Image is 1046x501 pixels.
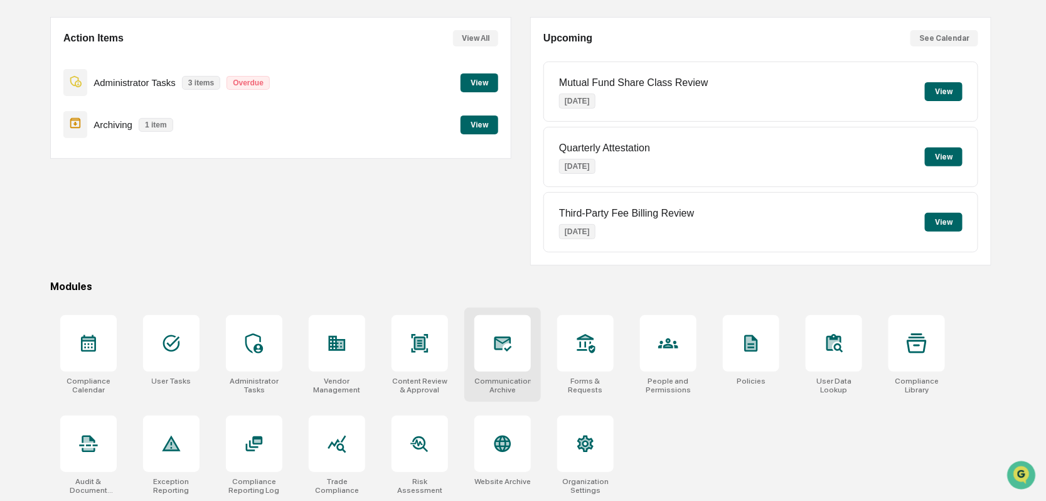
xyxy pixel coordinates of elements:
img: 1746055101610-c473b297-6a78-478c-a979-82029cc54cd1 [13,96,35,119]
div: 🗄️ [91,159,101,170]
a: View [461,76,498,88]
h2: Action Items [63,33,124,44]
div: Exception Reporting [143,477,200,495]
div: Compliance Library [889,377,945,394]
iframe: Open customer support [1006,460,1040,493]
div: People and Permissions [640,377,696,394]
span: Data Lookup [25,182,79,195]
button: View All [453,30,498,46]
button: See Calendar [910,30,978,46]
p: Overdue [227,76,270,90]
div: We're available if you need us! [43,109,159,119]
div: Organization Settings [557,477,614,495]
p: Archiving [93,119,132,130]
span: Preclearance [25,158,81,171]
div: Trade Compliance [309,477,365,495]
p: [DATE] [559,159,595,174]
button: View [925,82,963,101]
a: Powered byPylon [88,212,152,222]
div: Vendor Management [309,377,365,394]
p: 3 items [182,76,220,90]
div: Modules [50,281,991,293]
p: 1 item [139,118,173,132]
div: Administrator Tasks [226,377,282,394]
div: Start new chat [43,96,206,109]
p: Mutual Fund Share Class Review [559,77,708,89]
button: View [461,116,498,134]
div: Communications Archive [474,377,531,394]
button: View [461,73,498,92]
div: 🔎 [13,183,23,193]
span: Attestations [104,158,156,171]
p: Third-Party Fee Billing Review [559,208,694,219]
h2: Upcoming [543,33,592,44]
p: [DATE] [559,224,595,239]
p: Administrator Tasks [93,77,176,88]
a: View [461,118,498,130]
a: 🖐️Preclearance [8,153,86,176]
span: Pylon [125,213,152,222]
p: [DATE] [559,94,595,109]
div: Compliance Calendar [60,377,117,394]
a: 🗄️Attestations [86,153,161,176]
div: User Tasks [152,377,191,385]
div: Content Review & Approval [392,377,448,394]
p: How can we help? [13,26,228,46]
div: Website Archive [474,477,531,486]
div: Audit & Document Logs [60,477,117,495]
div: Risk Assessment [392,477,448,495]
p: Quarterly Attestation [559,143,650,154]
div: Policies [737,377,766,385]
button: View [925,148,963,166]
div: User Data Lookup [806,377,862,394]
div: Forms & Requests [557,377,614,394]
div: 🖐️ [13,159,23,170]
button: Start new chat [213,100,228,115]
button: View [925,213,963,232]
div: Compliance Reporting Log [226,477,282,495]
a: 🔎Data Lookup [8,177,84,200]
